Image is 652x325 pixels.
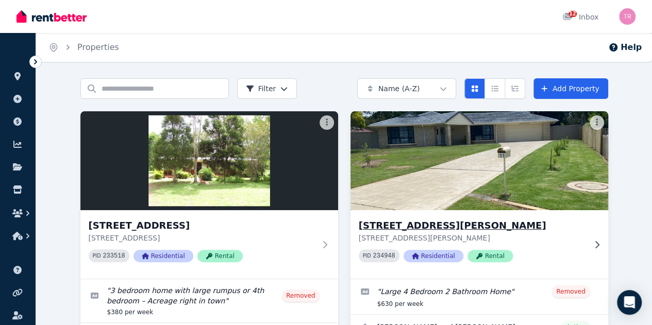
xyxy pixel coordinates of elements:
[608,41,642,54] button: Help
[505,78,525,99] button: Expanded list view
[404,250,463,262] span: Residential
[619,8,636,25] img: Theresa Roulston
[617,290,642,315] div: Open Intercom Messenger
[363,253,371,259] small: PID
[357,78,456,99] button: Name (A-Z)
[464,78,525,99] div: View options
[89,218,315,233] h3: [STREET_ADDRESS]
[350,279,608,314] a: Edit listing: Large 4 Bedroom 2 Bathroom Home
[533,78,608,99] a: Add Property
[359,218,586,233] h3: [STREET_ADDRESS][PERSON_NAME]
[36,33,131,62] nav: Breadcrumb
[80,279,338,322] a: Edit listing: 3 bedroom home with large rumpus or 4th bedroom – Acreage right in town
[197,250,243,262] span: Rental
[359,233,586,243] p: [STREET_ADDRESS][PERSON_NAME]
[133,250,193,262] span: Residential
[237,78,297,99] button: Filter
[77,42,119,52] a: Properties
[80,111,338,210] img: 4 Grey Street, Nanango
[80,111,338,279] a: 4 Grey Street, Nanango[STREET_ADDRESS][STREET_ADDRESS]PID 233518ResidentialRental
[344,109,614,213] img: 11 Berendt Court, Meadowbrook
[569,11,577,17] span: 12
[89,233,315,243] p: [STREET_ADDRESS]
[378,83,420,94] span: Name (A-Z)
[350,111,608,279] a: 11 Berendt Court, Meadowbrook[STREET_ADDRESS][PERSON_NAME][STREET_ADDRESS][PERSON_NAME]PID 234948...
[93,253,101,259] small: PID
[464,78,485,99] button: Card view
[590,115,604,130] button: More options
[562,12,598,22] div: Inbox
[16,9,87,24] img: RentBetter
[467,250,513,262] span: Rental
[484,78,505,99] button: Compact list view
[320,115,334,130] button: More options
[246,83,276,94] span: Filter
[373,252,395,260] code: 234948
[103,252,125,260] code: 233518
